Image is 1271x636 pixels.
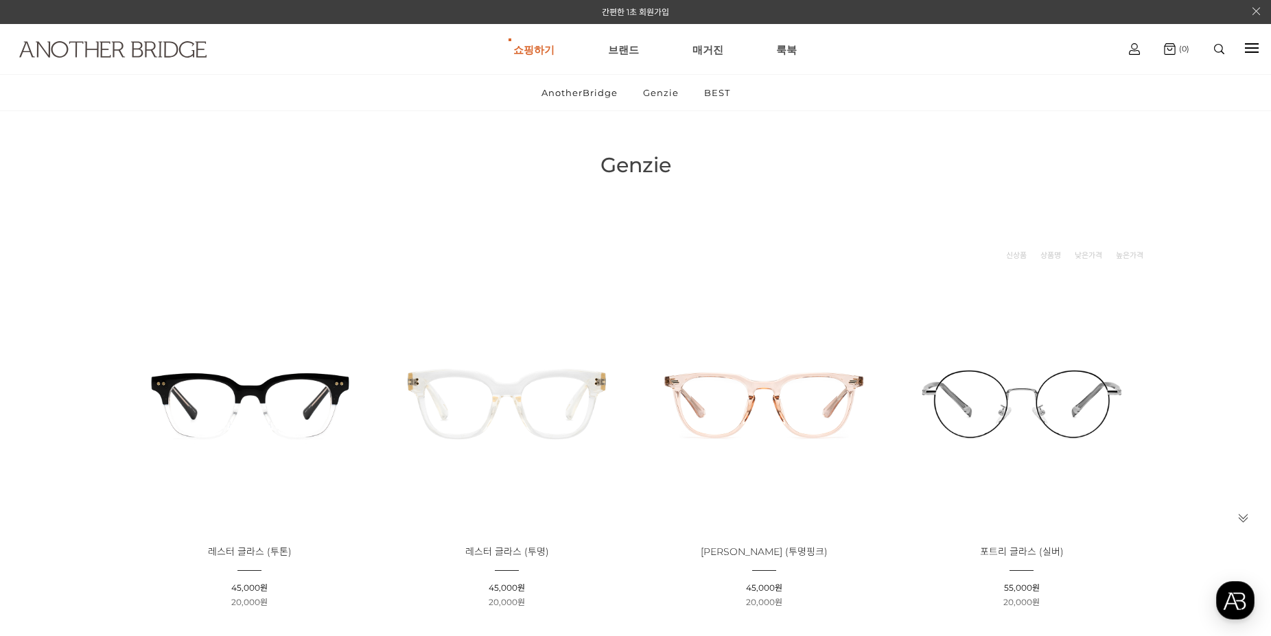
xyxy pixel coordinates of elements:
a: 높은가격 [1116,248,1143,262]
a: 포트리 글라스 (실버) [980,547,1064,557]
img: 레스터 글라스 - 투명 안경 제품 이미지 [383,279,631,527]
span: 20,000원 [231,597,268,607]
span: 20,000원 [489,597,525,607]
span: 45,000원 [231,582,268,593]
span: (0) [1176,44,1189,54]
img: 포트리 글라스 - 실버 안경 이미지 [898,279,1145,527]
a: 간편한 1초 회원가입 [602,7,669,17]
img: logo [19,41,207,58]
a: Genzie [631,75,690,110]
img: 레스터 글라스 투톤 - 세련된 투톤 안경 제품 이미지 [126,279,373,527]
span: 55,000원 [1004,582,1040,593]
img: cart [1129,43,1140,55]
a: 매거진 [692,25,723,74]
img: search [1214,44,1224,54]
span: Genzie [600,152,671,178]
a: logo [7,41,198,91]
a: AnotherBridge [530,75,629,110]
a: 상품명 [1040,248,1061,262]
a: 레스터 글라스 (투톤) [208,547,292,557]
a: [PERSON_NAME] (투명핑크) [701,547,828,557]
a: 설정 [177,435,264,469]
a: 레스터 글라스 (투명) [465,547,549,557]
a: 쇼핑하기 [513,25,555,74]
a: 낮은가격 [1075,248,1102,262]
span: 대화 [126,456,142,467]
span: 20,000원 [1003,597,1040,607]
span: 45,000원 [746,582,782,593]
span: [PERSON_NAME] (투명핑크) [701,545,828,558]
span: 레스터 글라스 (투톤) [208,545,292,558]
img: 애크런 글라스 - 투명핑크 안경 제품 이미지 [640,279,888,527]
a: (0) [1164,43,1189,55]
span: 20,000원 [746,597,782,607]
span: 45,000원 [489,582,525,593]
span: 설정 [212,456,229,467]
a: 대화 [91,435,177,469]
a: 신상품 [1006,248,1027,262]
span: 포트리 글라스 (실버) [980,545,1064,558]
a: 브랜드 [608,25,639,74]
img: cart [1164,43,1176,55]
span: 레스터 글라스 (투명) [465,545,549,558]
a: 룩북 [776,25,797,74]
a: 홈 [4,435,91,469]
span: 홈 [43,456,51,467]
a: BEST [692,75,742,110]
